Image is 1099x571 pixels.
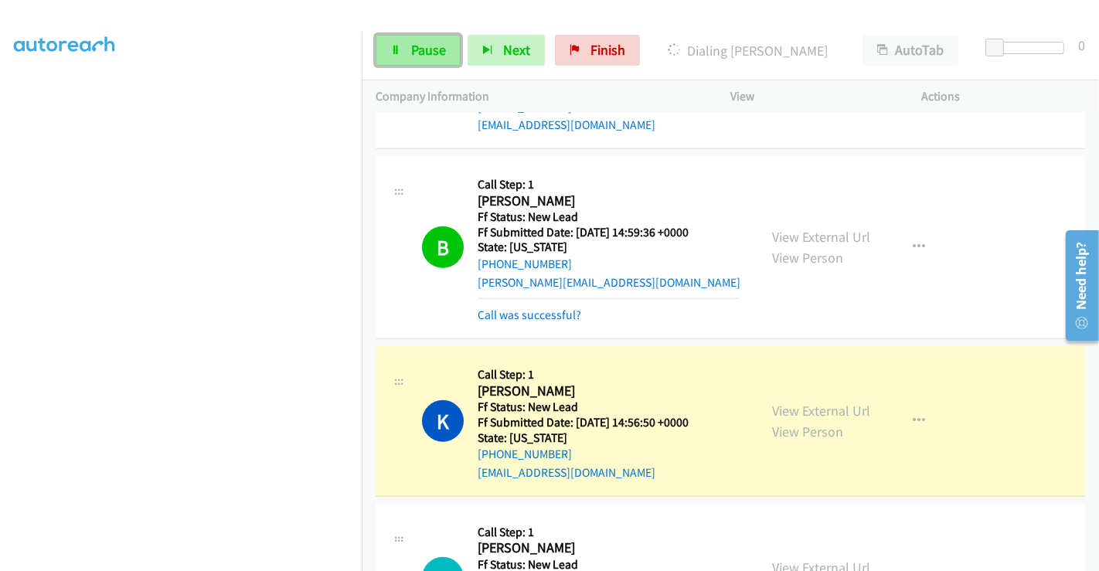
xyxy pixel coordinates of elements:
[478,225,740,240] h5: Ff Submitted Date: [DATE] 14:59:36 +0000
[478,275,740,290] a: [PERSON_NAME][EMAIL_ADDRESS][DOMAIN_NAME]
[863,35,958,66] button: AutoTab
[422,226,464,268] h1: B
[376,35,461,66] a: Pause
[478,367,689,382] h5: Call Step: 1
[478,177,740,192] h5: Call Step: 1
[422,400,464,442] h1: K
[478,257,572,271] a: [PHONE_NUMBER]
[478,192,740,210] h2: [PERSON_NAME]
[590,41,625,59] span: Finish
[478,399,689,415] h5: Ff Status: New Lead
[478,415,689,430] h5: Ff Submitted Date: [DATE] 14:56:50 +0000
[993,42,1064,54] div: Delay between calls (in seconds)
[478,430,689,446] h5: State: [US_STATE]
[411,41,446,59] span: Pause
[478,539,689,557] h2: [PERSON_NAME]
[478,209,740,225] h5: Ff Status: New Lead
[478,240,740,255] h5: State: [US_STATE]
[478,117,655,132] a: [EMAIL_ADDRESS][DOMAIN_NAME]
[478,447,572,461] a: [PHONE_NUMBER]
[772,249,843,267] a: View Person
[503,41,530,59] span: Next
[376,87,703,106] p: Company Information
[1055,224,1099,347] iframe: Resource Center
[661,40,835,61] p: Dialing [PERSON_NAME]
[478,382,689,400] h2: [PERSON_NAME]
[772,423,843,440] a: View Person
[555,35,640,66] a: Finish
[1078,35,1085,56] div: 0
[478,525,689,540] h5: Call Step: 1
[922,87,1086,106] p: Actions
[478,100,572,114] a: [PHONE_NUMBER]
[468,35,545,66] button: Next
[730,87,894,106] p: View
[772,402,870,420] a: View External Url
[478,465,655,480] a: [EMAIL_ADDRESS][DOMAIN_NAME]
[478,308,581,322] a: Call was successful?
[772,228,870,246] a: View External Url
